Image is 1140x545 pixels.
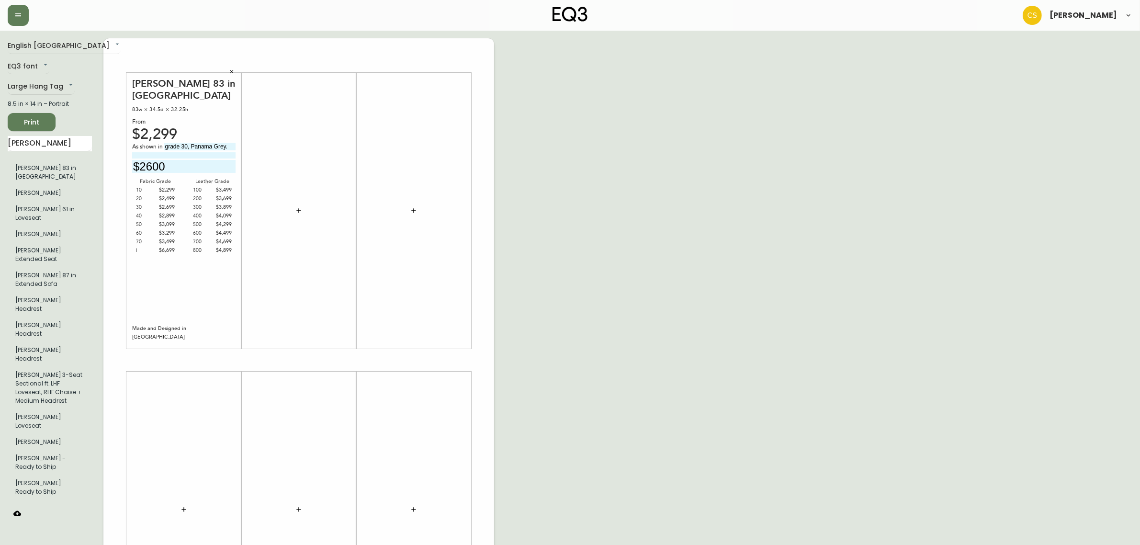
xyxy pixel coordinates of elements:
[1050,11,1117,19] span: [PERSON_NAME]
[193,229,213,238] div: 600
[8,226,92,242] li: Large Hang Tag
[212,246,232,255] div: $4,899
[212,229,232,238] div: $4,499
[8,409,92,434] li: Large Hang Tag
[8,160,92,185] li: Large Hang Tag
[193,220,213,229] div: 500
[136,229,156,238] div: 60
[132,105,236,114] div: 83w × 34.5d × 32.25h
[156,194,175,203] div: $2,499
[136,194,156,203] div: 20
[8,450,92,475] li: Large Hang Tag
[212,186,232,194] div: $3,499
[156,212,175,220] div: $2,899
[156,220,175,229] div: $3,099
[8,79,75,95] div: Large Hang Tag
[193,246,213,255] div: 800
[8,292,92,317] li: Large Hang Tag
[136,238,156,246] div: 70
[132,118,236,126] div: From
[164,143,236,150] input: fabric/leather and leg
[8,267,92,292] li: Large Hang Tag
[212,194,232,203] div: $3,699
[189,177,236,186] div: Leather Grade
[15,116,48,128] span: Print
[553,7,588,22] img: logo
[136,246,156,255] div: I
[8,434,92,450] li: Large Hang Tag
[132,160,236,173] input: price excluding $
[8,367,92,409] li: Large Hang Tag
[193,203,213,212] div: 300
[8,475,92,500] li: Large Hang Tag
[132,177,179,186] div: Fabric Grade
[8,242,92,267] li: Large Hang Tag
[132,324,236,341] div: Made and Designed in [GEOGRAPHIC_DATA]
[136,186,156,194] div: 10
[8,136,92,151] input: Search
[8,113,56,131] button: Print
[8,38,121,54] div: English [GEOGRAPHIC_DATA]
[156,246,175,255] div: $6,699
[212,220,232,229] div: $4,299
[132,143,164,151] span: As shown in
[193,194,213,203] div: 200
[156,238,175,246] div: $3,499
[136,220,156,229] div: 50
[132,130,236,139] div: $2,299
[8,100,92,108] div: 8.5 in × 14 in – Portrait
[8,201,92,226] li: Large Hang Tag
[193,238,213,246] div: 700
[193,212,213,220] div: 400
[156,229,175,238] div: $3,299
[156,186,175,194] div: $2,299
[156,203,175,212] div: $2,699
[193,186,213,194] div: 100
[8,342,92,367] li: Large Hang Tag
[8,59,49,75] div: EQ3 font
[1023,6,1042,25] img: 996bfd46d64b78802a67b62ffe4c27a2
[132,78,236,102] div: [PERSON_NAME] 83 in [GEOGRAPHIC_DATA]
[136,203,156,212] div: 30
[136,212,156,220] div: 40
[212,203,232,212] div: $3,899
[8,185,92,201] li: Large Hang Tag
[212,212,232,220] div: $4,099
[8,317,92,342] li: Large Hang Tag
[212,238,232,246] div: $4,699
